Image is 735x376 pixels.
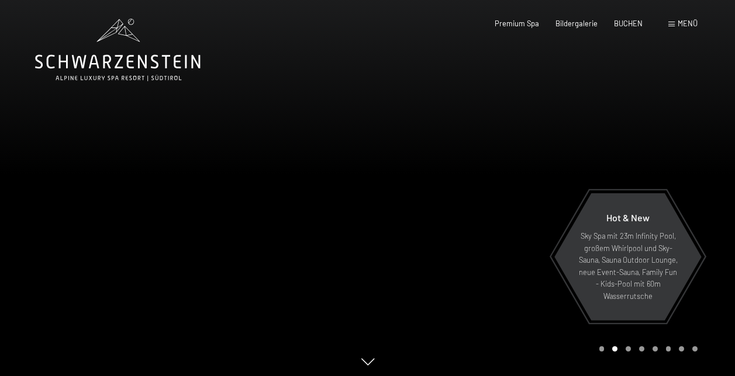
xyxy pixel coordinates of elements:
[678,19,698,28] span: Menü
[666,346,671,351] div: Carousel Page 6
[614,19,643,28] a: BUCHEN
[653,346,658,351] div: Carousel Page 5
[639,346,644,351] div: Carousel Page 4
[555,19,598,28] a: Bildergalerie
[599,346,605,351] div: Carousel Page 1
[554,193,702,321] a: Hot & New Sky Spa mit 23m Infinity Pool, großem Whirlpool und Sky-Sauna, Sauna Outdoor Lounge, ne...
[495,19,539,28] a: Premium Spa
[626,346,631,351] div: Carousel Page 3
[612,346,617,351] div: Carousel Page 2 (Current Slide)
[679,346,684,351] div: Carousel Page 7
[595,346,698,351] div: Carousel Pagination
[606,212,650,223] span: Hot & New
[577,230,679,302] p: Sky Spa mit 23m Infinity Pool, großem Whirlpool und Sky-Sauna, Sauna Outdoor Lounge, neue Event-S...
[692,346,698,351] div: Carousel Page 8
